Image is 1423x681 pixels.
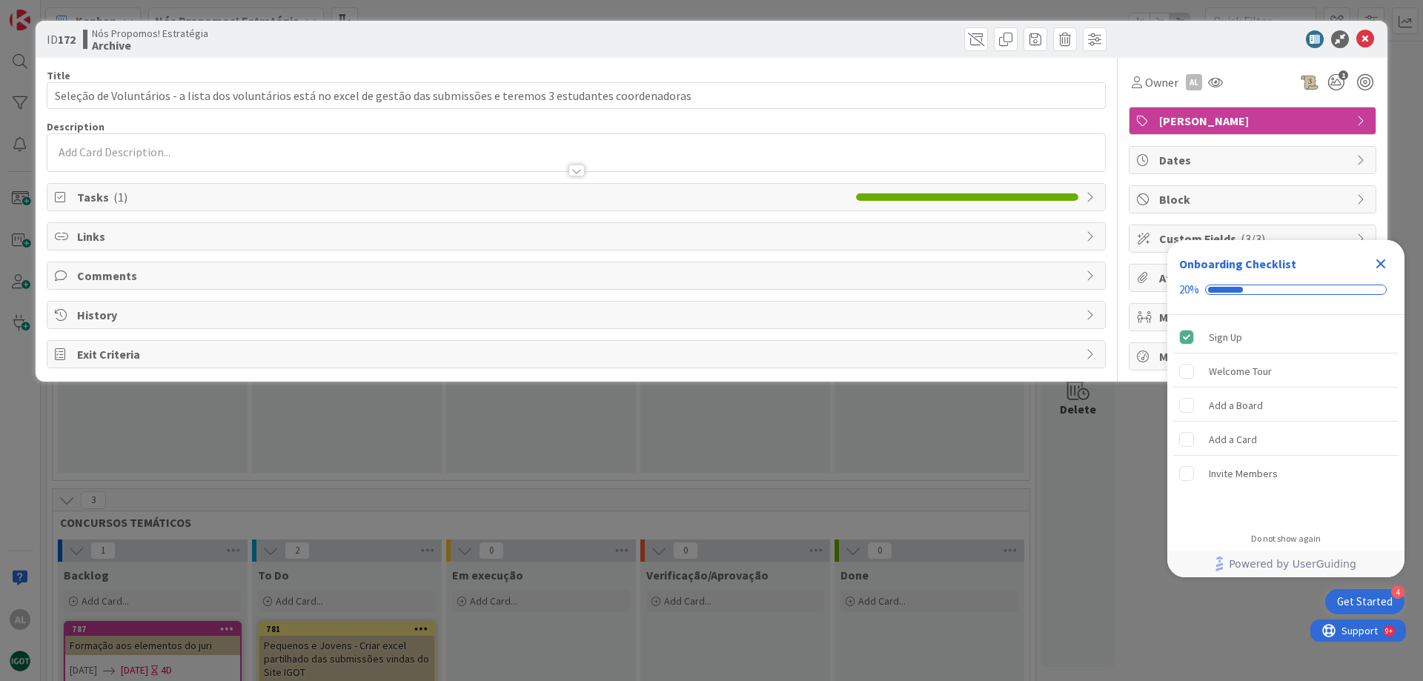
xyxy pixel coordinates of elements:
[1209,362,1272,380] div: Welcome Tour
[77,227,1078,245] span: Links
[77,345,1078,363] span: Exit Criteria
[1179,255,1296,273] div: Onboarding Checklist
[1186,74,1202,90] div: AL
[1173,457,1399,490] div: Invite Members is incomplete.
[1173,321,1399,353] div: Sign Up is complete.
[1159,348,1349,365] span: Metrics
[1251,533,1321,545] div: Do not show again
[58,32,76,47] b: 172
[1209,431,1257,448] div: Add a Card
[1173,355,1399,388] div: Welcome Tour is incomplete.
[77,306,1078,324] span: History
[1337,594,1393,609] div: Get Started
[1209,396,1263,414] div: Add a Board
[1159,112,1349,130] span: [PERSON_NAME]
[1241,231,1265,246] span: ( 3/3 )
[1159,190,1349,208] span: Block
[1325,589,1404,614] div: Open Get Started checklist, remaining modules: 4
[1173,423,1399,456] div: Add a Card is incomplete.
[1339,70,1348,80] span: 1
[92,39,208,51] b: Archive
[75,6,82,18] div: 9+
[113,190,127,205] span: ( 1 )
[1159,230,1349,248] span: Custom Fields
[47,120,105,133] span: Description
[1159,308,1349,326] span: Mirrors
[1369,252,1393,276] div: Close Checklist
[1167,551,1404,577] div: Footer
[1229,555,1356,573] span: Powered by UserGuiding
[1159,269,1349,287] span: Attachments
[1209,328,1242,346] div: Sign Up
[1209,465,1278,482] div: Invite Members
[1159,151,1349,169] span: Dates
[1167,315,1404,523] div: Checklist items
[47,30,76,48] span: ID
[1167,240,1404,577] div: Checklist Container
[47,82,1106,109] input: type card name here...
[1179,283,1199,296] div: 20%
[1179,283,1393,296] div: Checklist progress: 20%
[1175,551,1397,577] a: Powered by UserGuiding
[92,27,208,39] span: Nós Propomos! Estratégia
[1391,585,1404,599] div: 4
[47,69,70,82] label: Title
[31,2,67,20] span: Support
[77,267,1078,285] span: Comments
[1145,73,1178,91] span: Owner
[1173,389,1399,422] div: Add a Board is incomplete.
[77,188,849,206] span: Tasks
